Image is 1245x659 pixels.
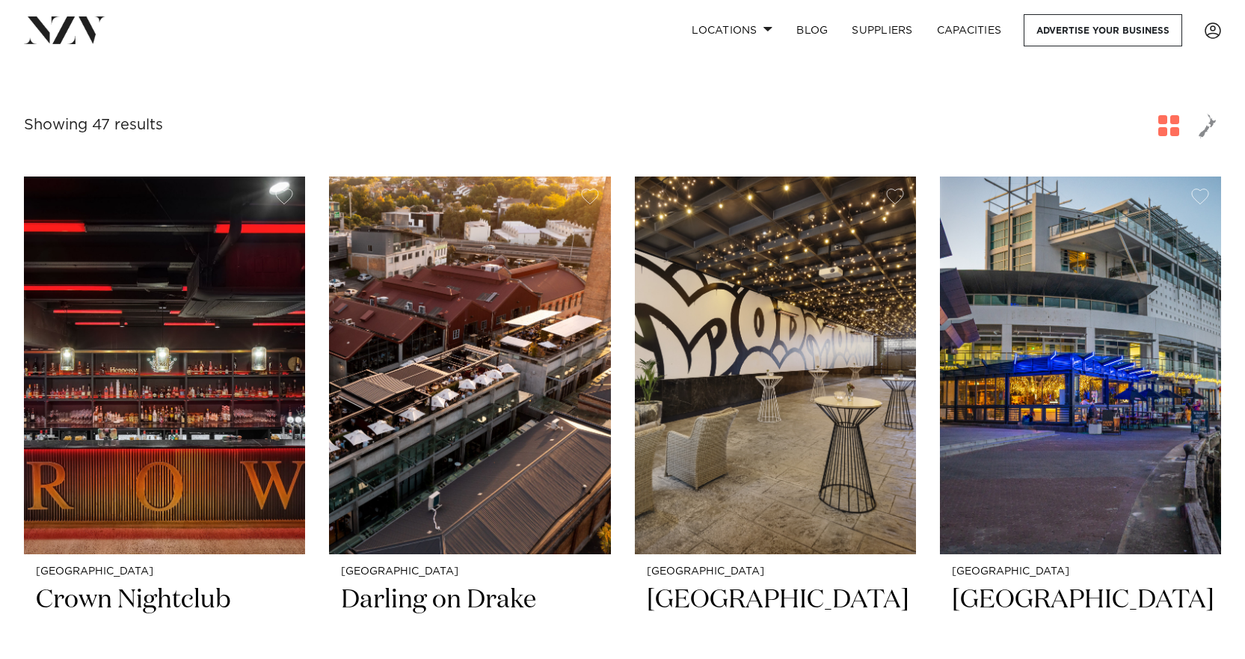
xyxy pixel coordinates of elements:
a: Advertise your business [1024,14,1182,46]
a: Locations [680,14,784,46]
small: [GEOGRAPHIC_DATA] [341,566,598,577]
a: SUPPLIERS [840,14,924,46]
small: [GEOGRAPHIC_DATA] [36,566,293,577]
small: [GEOGRAPHIC_DATA] [647,566,904,577]
a: BLOG [784,14,840,46]
img: Aerial view of Darling on Drake [329,177,610,554]
img: nzv-logo.png [24,16,105,43]
div: Showing 47 results [24,114,163,137]
a: Capacities [925,14,1014,46]
small: [GEOGRAPHIC_DATA] [952,566,1209,577]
